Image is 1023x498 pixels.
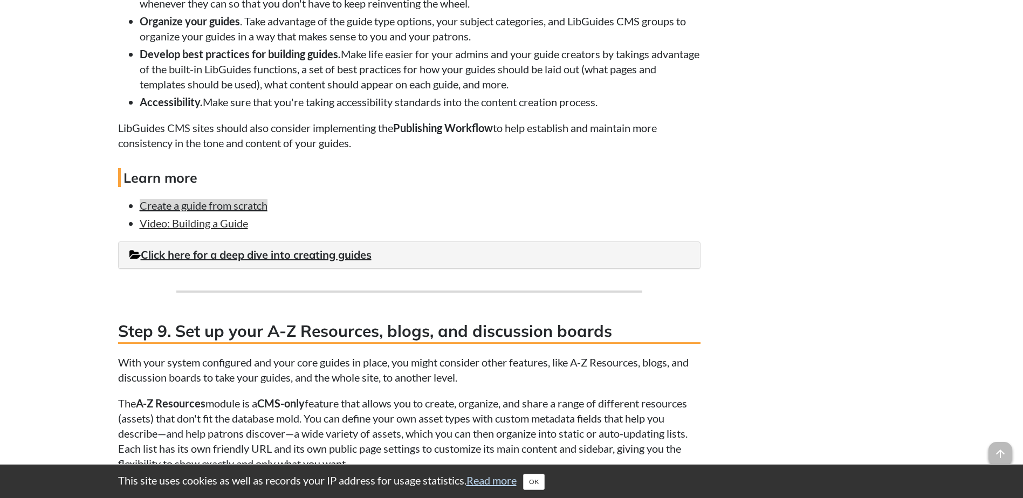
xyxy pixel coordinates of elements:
p: LibGuides CMS sites should also consider implementing the to help establish and maintain more con... [118,120,701,150]
strong: Organize your guides [140,15,240,27]
li: Make sure that you're taking accessibility standards into the content creation process. [140,94,701,109]
a: Read more [466,474,517,487]
strong: A-Z Resources [136,397,205,410]
p: With your system configured and your core guides in place, you might consider other features, lik... [118,355,701,385]
button: Close [523,474,545,490]
strong: CMS-only [257,397,305,410]
p: The module is a feature that allows you to create, organize, and share a range of different resou... [118,396,701,471]
h4: Learn more [118,168,701,187]
a: arrow_upward [988,443,1012,456]
span: arrow_upward [988,442,1012,466]
strong: Accessibility. [140,95,203,108]
a: Video: Building a Guide [140,217,248,230]
h3: Step 9. Set up your A-Z Resources, blogs, and discussion boards [118,320,701,344]
strong: Publishing Workflow [393,121,493,134]
strong: Develop best practices for building guides. [140,47,341,60]
div: This site uses cookies as well as records your IP address for usage statistics. [107,473,916,490]
li: Make life easier for your admins and your guide creators by takings advantage of the built-in Lib... [140,46,701,92]
a: Click here for a deep dive into creating guides [129,248,372,261]
li: . Take advantage of the guide type options, your subject categories, and LibGuides CMS groups to ... [140,13,701,44]
a: Create a guide from scratch [140,199,267,212]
